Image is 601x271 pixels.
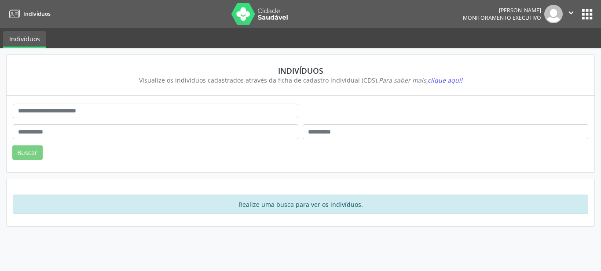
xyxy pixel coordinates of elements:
[6,7,51,21] a: Indivíduos
[19,76,582,85] div: Visualize os indivíduos cadastrados através da ficha de cadastro individual (CDS).
[579,7,595,22] button: apps
[544,5,563,23] img: img
[23,10,51,18] span: Indivíduos
[566,8,576,18] i: 
[19,66,582,76] div: Indivíduos
[463,14,541,22] span: Monitoramento Executivo
[3,31,46,48] a: Indivíduos
[428,76,462,84] span: clique aqui!
[379,76,462,84] i: Para saber mais,
[463,7,541,14] div: [PERSON_NAME]
[12,145,43,160] button: Buscar
[563,5,579,23] button: 
[13,195,588,214] div: Realize uma busca para ver os indivíduos.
